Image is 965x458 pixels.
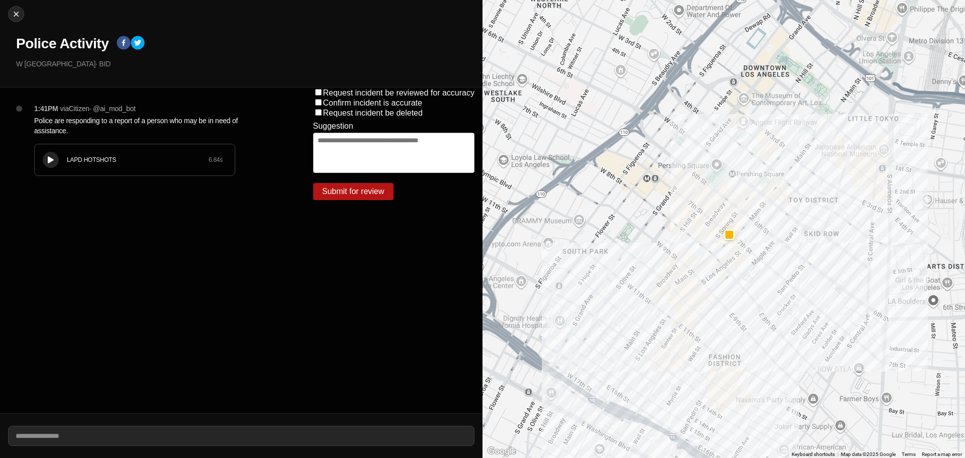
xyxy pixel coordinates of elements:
[16,35,109,53] h1: Police Activity
[922,451,962,457] a: Report a map error
[8,6,24,22] button: cancel
[902,451,916,457] a: Terms (opens in new tab)
[313,122,353,131] label: Suggestion
[485,445,518,458] img: Google
[34,116,273,136] p: Police are responding to a report of a person who may be in need of assistance.
[485,445,518,458] a: Open this area in Google Maps (opens a new window)
[67,156,209,164] div: LAPD HOTSHOTS
[323,109,423,117] label: Request incident be deleted
[11,9,21,19] img: cancel
[60,104,136,114] p: via Citizen · @ ai_mod_bot
[34,104,58,114] p: 1:41PM
[792,451,835,458] button: Keyboard shortcuts
[16,59,474,69] p: W [GEOGRAPHIC_DATA] · BID
[323,99,422,107] label: Confirm incident is accurate
[131,36,145,52] button: twitter
[841,451,896,457] span: Map data ©2025 Google
[209,156,223,164] div: 6.84 s
[313,183,394,200] button: Submit for review
[117,36,131,52] button: facebook
[323,88,475,97] label: Request incident be reviewed for accuracy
